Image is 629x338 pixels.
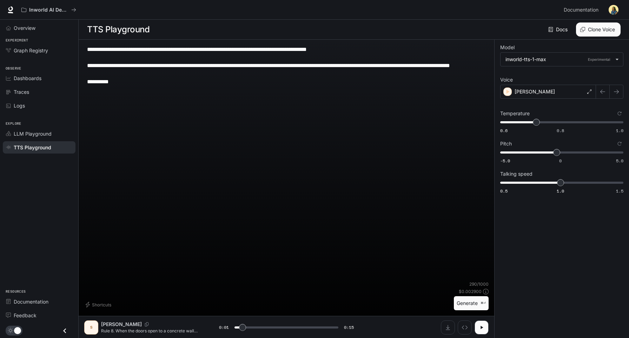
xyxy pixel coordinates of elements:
p: ⌘⏎ [481,301,486,305]
p: [PERSON_NAME] [101,321,142,328]
span: 0.8 [557,128,564,134]
div: inworld-tts-1-max [505,56,612,63]
p: Model [500,45,515,50]
span: LLM Playground [14,130,52,137]
button: Close drawer [57,324,73,338]
span: Overview [14,24,35,32]
img: User avatar [609,5,618,15]
span: 0:15 [344,324,354,331]
div: S [86,322,97,333]
a: Dashboards [3,72,75,84]
button: Copy Voice ID [142,322,152,326]
button: All workspaces [18,3,79,17]
p: Experimental [587,56,612,63]
span: Feedback [14,312,37,319]
button: Shortcuts [84,299,114,310]
p: Pitch [500,141,512,146]
a: Documentation [561,3,604,17]
h1: TTS Playground [87,22,150,37]
span: 0 [559,158,562,164]
span: 1.0 [616,128,623,134]
span: Graph Registry [14,47,48,54]
button: Clone Voice [576,22,621,37]
span: 0:01 [219,324,229,331]
div: inworld-tts-1-maxExperimental [501,53,623,66]
a: Docs [547,22,570,37]
a: LLM Playground [3,128,75,140]
a: Traces [3,86,75,98]
p: Talking speed [500,171,532,176]
p: 290 / 1000 [469,281,489,287]
a: Overview [3,22,75,34]
p: $ 0.002900 [459,288,482,294]
span: 0.6 [500,128,508,134]
button: Inspect [458,320,472,334]
span: 0.5 [500,188,508,194]
button: Download audio [441,320,455,334]
span: TTS Playground [14,144,51,151]
span: Traces [14,88,29,96]
p: Inworld AI Demos [29,7,68,13]
span: Dashboards [14,74,41,82]
span: Documentation [564,6,598,14]
a: TTS Playground [3,141,75,154]
p: Rule 8. When the doors open to a concrete wall and sand pours in, do not touch it — it is not rea... [101,328,202,334]
span: -5.0 [500,158,510,164]
span: Dark mode toggle [14,326,21,334]
span: Logs [14,102,25,109]
a: Feedback [3,309,75,321]
span: Documentation [14,298,48,305]
span: 1.5 [616,188,623,194]
p: Temperature [500,111,530,116]
a: Documentation [3,295,75,308]
button: User avatar [607,3,621,17]
a: Graph Registry [3,44,75,57]
button: Generate⌘⏎ [454,296,489,311]
span: 1.0 [557,188,564,194]
p: [PERSON_NAME] [515,88,555,95]
span: 5.0 [616,158,623,164]
p: Voice [500,77,513,82]
button: Reset to default [616,140,623,148]
button: Reset to default [616,110,623,117]
a: Logs [3,99,75,112]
